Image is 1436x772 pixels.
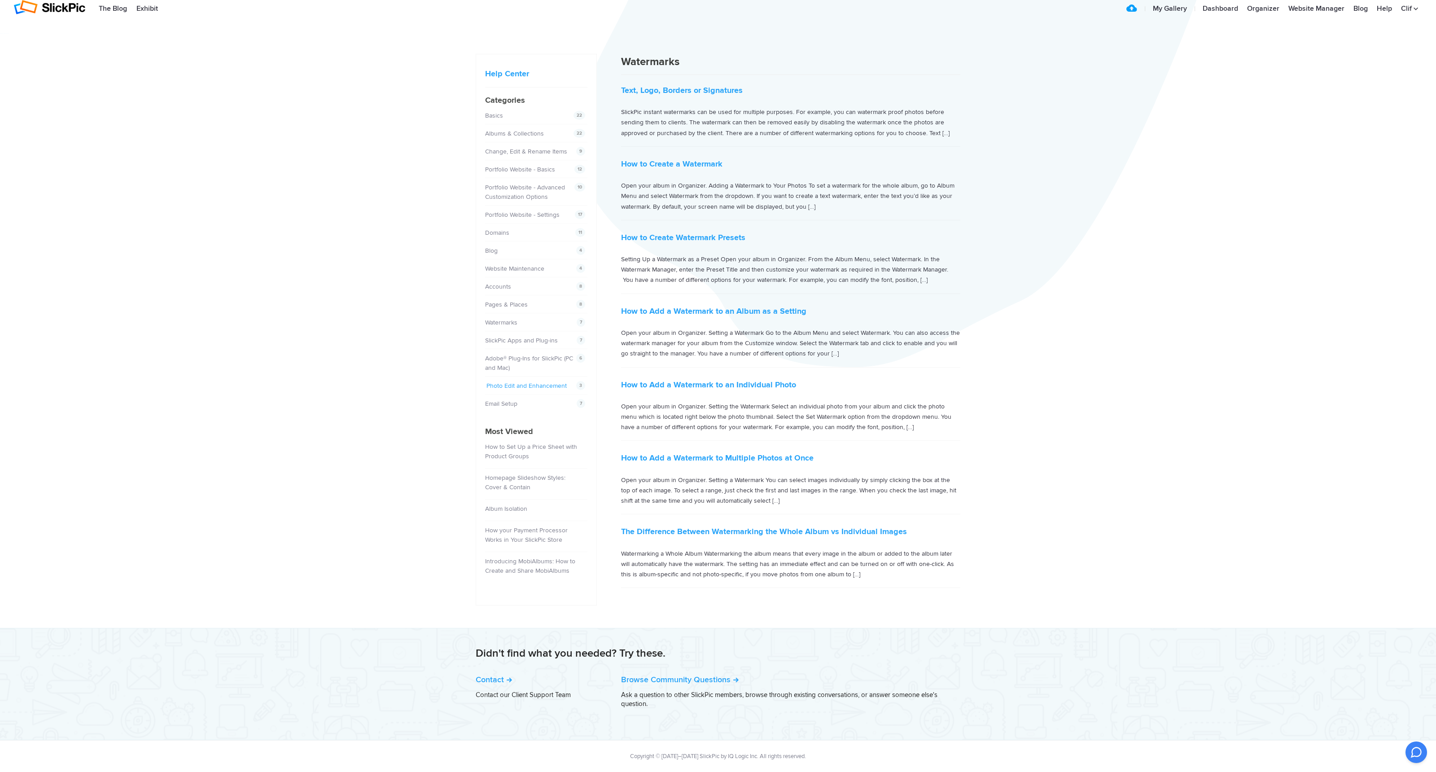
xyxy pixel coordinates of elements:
a: Portfolio Website - Basics [485,166,555,173]
p: Watermarking a Whole Album Watermarking the album means that every image in the album or added to... [621,548,960,580]
a: Contact our Client Support Team [476,691,571,699]
a: Introducing MobiAlbums: How to Create and Share MobiAlbums [485,557,575,575]
p: Ask a question to other SlickPic members, browse through existing conversations, or answer someon... [621,690,960,708]
span: 22 [574,129,585,138]
p: Setting Up a Watermark as a Preset Open your album in Organizer. From the Album Menu, select Wate... [621,254,960,285]
a: Email Setup [485,400,517,408]
p: Open your album in Organizer. Setting the Watermark Select an individual photo from your album an... [621,401,960,433]
a: The Difference Between Watermarking the Whole Album vs Individual Images [621,526,907,536]
a: Domains [485,229,509,237]
a: How your Payment Processor Works in Your SlickPic Store [485,526,568,544]
a: How to Add a Watermark to an Individual Photo [621,380,796,390]
a: Browse Community Questions [621,675,739,684]
span: 7 [577,336,585,345]
span: 22 [574,111,585,120]
a: Pages & Places [485,301,528,308]
a: Help Center [485,69,529,79]
a: How to Create a Watermark [621,159,722,169]
a: Album Isolation [485,505,527,513]
p: Open your album in Organizer. Setting a Watermark Go to the Album Menu and select Watermark. You ... [621,328,960,359]
span: 12 [574,165,585,174]
span: 3 [576,381,585,390]
a: Adobe® Plug-Ins for SlickPic (PC and Mac) [485,355,573,372]
a: Albums & Collections [485,130,544,137]
a: Basics [485,112,503,119]
span: 4 [576,264,585,273]
span: 6 [576,354,585,363]
p: Open your album in Organizer. Setting a Watermark You can select images individually by simply cl... [621,475,960,506]
a: Homepage Slideshow Styles: Cover & Contain [485,474,565,491]
h2: Didn't find what you needed? Try these. [476,646,960,661]
a: Accounts [485,283,511,290]
span: 11 [575,228,585,237]
a: Text, Logo, Borders or Signatures [621,85,743,95]
a: How to Set Up a Price Sheet with Product Groups [485,443,577,460]
p: Open your album in Organizer. Adding a Watermark to Your Photos To set a watermark for the whole ... [621,180,960,212]
h4: Most Viewed [485,425,587,438]
p: SlickPic instant watermarks can be used for multiple purposes. For example, you can watermark pro... [621,107,960,138]
span: 8 [576,300,585,309]
a: SlickPic Apps and Plug-ins [485,337,558,344]
a: Velga Briška [936,717,960,722]
span: Watermarks [621,55,679,68]
span: 7 [577,399,585,408]
a: Portfolio Website - Settings [485,211,560,219]
span: 17 [575,210,585,219]
a: How to Add a Watermark to Multiple Photos at Once [621,453,814,463]
div: Copyright © [DATE]–[DATE] SlickPic by IQ Logic Inc. All rights reserved. [476,752,960,761]
span: 7 [577,318,585,327]
a: Blog [485,247,498,254]
a: Website Maintenance [485,265,544,272]
a: How to Add a Watermark to an Album as a Setting [621,306,806,316]
a: Change, Edit & Rename Items [485,148,567,155]
span: 8 [576,282,585,291]
span: 10 [574,183,585,192]
span: 9 [576,147,585,156]
a: Watermarks [485,319,517,326]
a: How to Create Watermark Presets [621,232,745,242]
h4: Categories [485,94,587,106]
a: Photo Edit and Enhancement [486,382,567,390]
a: Portfolio Website - Advanced Customization Options [485,184,565,201]
a: Contact [476,675,512,684]
span: 4 [576,246,585,255]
